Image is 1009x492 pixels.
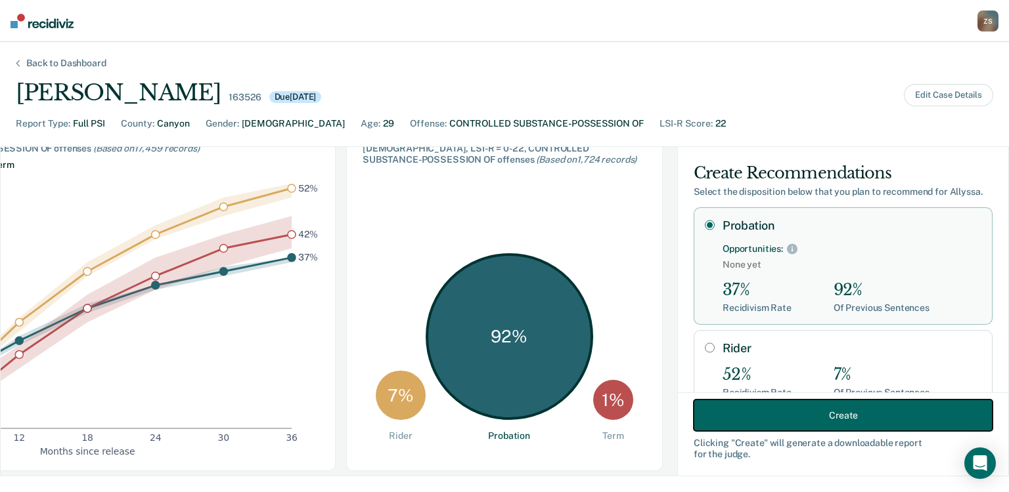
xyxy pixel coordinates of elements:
[121,117,154,131] div: County :
[16,117,70,131] div: Report Type :
[723,243,783,255] div: Opportunities:
[977,10,998,31] button: ZS
[383,117,394,131] div: 29
[298,182,318,193] text: 52%
[40,446,135,457] g: x-axis label
[964,447,996,479] div: Open Intercom Messenger
[723,302,792,314] div: Recidivism Rate
[536,154,637,165] span: (Based on 1,724 records )
[723,387,792,398] div: Recidivism Rate
[298,182,319,262] g: text
[242,117,345,131] div: [DEMOGRAPHIC_DATA]
[376,371,426,420] div: 7 %
[715,117,726,131] div: 22
[488,430,530,441] div: Probation
[977,10,998,31] div: Z S
[723,365,792,384] div: 52%
[410,117,447,131] div: Offense :
[426,253,593,420] div: 92 %
[40,446,135,457] text: Months since release
[723,259,981,270] span: None yet
[73,117,105,131] div: Full PSI
[694,438,993,460] div: Clicking " Create " will generate a downloadable report for the judge.
[298,229,318,239] text: 42%
[93,143,200,154] span: (Based on 17,459 records )
[363,143,646,165] div: [DEMOGRAPHIC_DATA], LSI-R = 0-22, CONTROLLED SUBSTANCE-POSSESSION OF offenses
[834,387,930,398] div: Of Previous Sentences
[11,58,122,69] div: Back to Dashboard
[602,430,623,441] div: Term
[694,163,993,184] div: Create Recommendations
[834,281,930,300] div: 92%
[723,218,981,233] label: Probation
[904,84,993,106] button: Edit Case Details
[206,117,239,131] div: Gender :
[694,400,993,431] button: Create
[660,117,713,131] div: LSI-R Score :
[269,91,322,103] div: Due [DATE]
[14,432,26,443] text: 12
[723,281,792,300] div: 37%
[298,252,319,262] text: 37%
[229,92,261,103] div: 163526
[150,432,162,443] text: 24
[218,432,230,443] text: 30
[286,432,298,443] text: 36
[834,302,930,314] div: Of Previous Sentences
[157,117,190,131] div: Canyon
[11,14,74,28] img: Recidiviz
[81,432,93,443] text: 18
[694,186,993,197] div: Select the disposition below that you plan to recommend for Allyssa .
[389,430,412,441] div: Rider
[834,365,930,384] div: 7%
[593,380,633,420] div: 1 %
[16,79,221,106] div: [PERSON_NAME]
[361,117,380,131] div: Age :
[449,117,644,131] div: CONTROLLED SUBSTANCE-POSSESSION OF
[723,341,981,356] label: Rider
